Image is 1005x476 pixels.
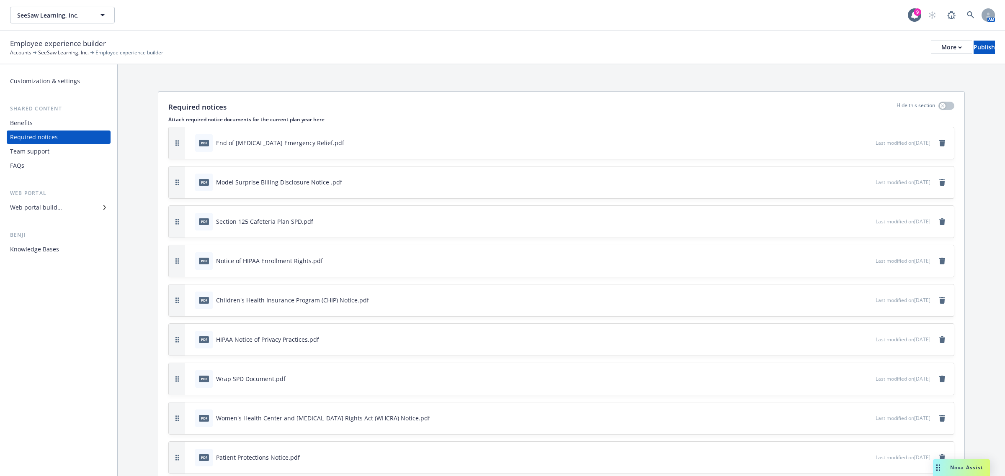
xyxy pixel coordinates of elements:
[168,116,954,123] p: Attach required notice documents for the current plan year here
[941,41,962,54] div: More
[865,374,872,383] button: preview file
[216,178,342,187] div: Model Surprise Billing Disclosure Notice .pdf
[199,376,209,382] span: pdf
[10,201,62,214] div: Web portal builder
[876,257,930,264] span: Last modified on [DATE]
[876,454,930,461] span: Last modified on [DATE]
[199,218,209,225] span: pdf
[943,7,960,23] a: Report a Bug
[7,231,111,239] div: Benji
[199,258,209,264] span: pdf
[876,218,930,225] span: Last modified on [DATE]
[865,414,872,422] button: preview file
[10,74,80,88] div: Customization & settings
[865,453,872,462] button: preview file
[216,453,300,462] div: Patient Protections Notice.pdf
[10,159,24,172] div: FAQs
[933,459,943,476] div: Drag to move
[851,414,858,422] button: download file
[876,297,930,304] span: Last modified on [DATE]
[216,296,369,305] div: Children's Health Insurance Program (CHIP) Notice.pdf
[865,217,872,226] button: preview file
[95,49,163,56] span: Employee experience builder
[216,256,323,265] div: Notice of HIPAA Enrollment Rights.pdf
[10,38,106,49] span: Employee experience builder
[851,256,858,265] button: download file
[937,217,947,227] a: remove
[216,374,286,383] div: Wrap SPD Document.pdf
[199,415,209,421] span: pdf
[199,297,209,303] span: pdf
[865,138,872,147] button: preview file
[865,178,872,187] button: preview file
[216,138,344,147] div: End of [MEDICAL_DATA] Emergency Relief.pdf
[876,336,930,343] span: Last modified on [DATE]
[10,116,33,130] div: Benefits
[7,145,111,158] a: Team support
[914,8,921,16] div: 9
[876,415,930,422] span: Last modified on [DATE]
[876,139,930,146] span: Last modified on [DATE]
[7,105,111,113] div: Shared content
[933,459,990,476] button: Nova Assist
[851,296,858,305] button: download file
[10,145,49,158] div: Team support
[10,7,115,23] button: SeeSaw Learning, Inc.
[974,41,995,54] button: Publish
[851,453,858,462] button: download file
[851,335,858,344] button: download file
[865,256,872,265] button: preview file
[924,7,941,23] a: Start snowing
[876,375,930,382] span: Last modified on [DATE]
[937,413,947,423] a: remove
[851,178,858,187] button: download file
[17,11,90,20] span: SeeSaw Learning, Inc.
[897,102,935,113] p: Hide this section
[38,49,89,56] a: SeeSaw Learning, Inc.
[865,335,872,344] button: preview file
[937,374,947,384] a: remove
[937,335,947,345] a: remove
[937,177,947,187] a: remove
[962,7,979,23] a: Search
[7,243,111,256] a: Knowledge Bases
[931,41,972,54] button: More
[937,295,947,305] a: remove
[937,256,947,266] a: remove
[7,74,111,88] a: Customization & settings
[199,336,209,343] span: pdf
[7,159,111,172] a: FAQs
[876,179,930,186] span: Last modified on [DATE]
[199,179,209,185] span: pdf
[851,138,858,147] button: download file
[10,49,31,56] a: Accounts
[7,131,111,144] a: Required notices
[10,131,58,144] div: Required notices
[216,335,319,344] div: HIPAA Notice of Privacy Practices.pdf
[950,464,983,471] span: Nova Assist
[7,116,111,130] a: Benefits
[199,140,209,146] span: pdf
[168,102,227,113] p: Required notices
[937,453,947,463] a: remove
[10,243,59,256] div: Knowledge Bases
[7,201,111,214] a: Web portal builder
[216,414,430,422] div: Women's Health Center and [MEDICAL_DATA] Rights Act (WHCRA) Notice.pdf
[851,374,858,383] button: download file
[199,454,209,461] span: pdf
[865,296,872,305] button: preview file
[851,217,858,226] button: download file
[7,189,111,197] div: Web portal
[937,138,947,148] a: remove
[216,217,313,226] div: Section 125 Cafeteria Plan SPD.pdf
